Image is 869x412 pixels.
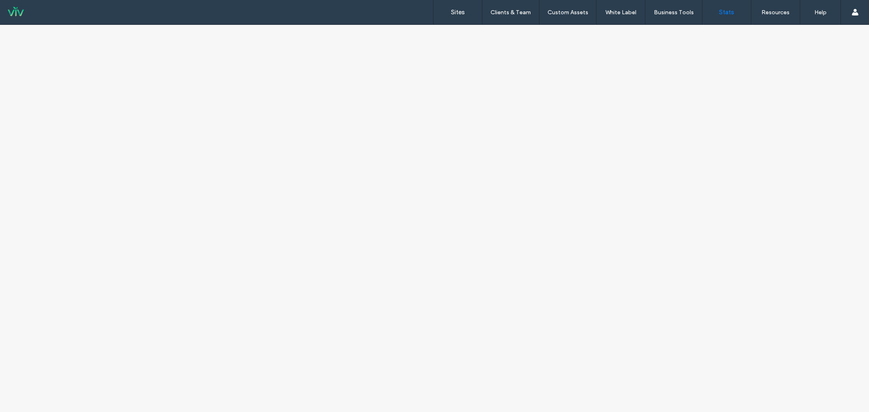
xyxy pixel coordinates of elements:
[814,9,827,16] label: Help
[761,9,790,16] label: Resources
[654,9,694,16] label: Business Tools
[548,9,588,16] label: Custom Assets
[491,9,531,16] label: Clients & Team
[451,9,465,16] label: Sites
[719,9,734,16] label: Stats
[605,9,636,16] label: White Label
